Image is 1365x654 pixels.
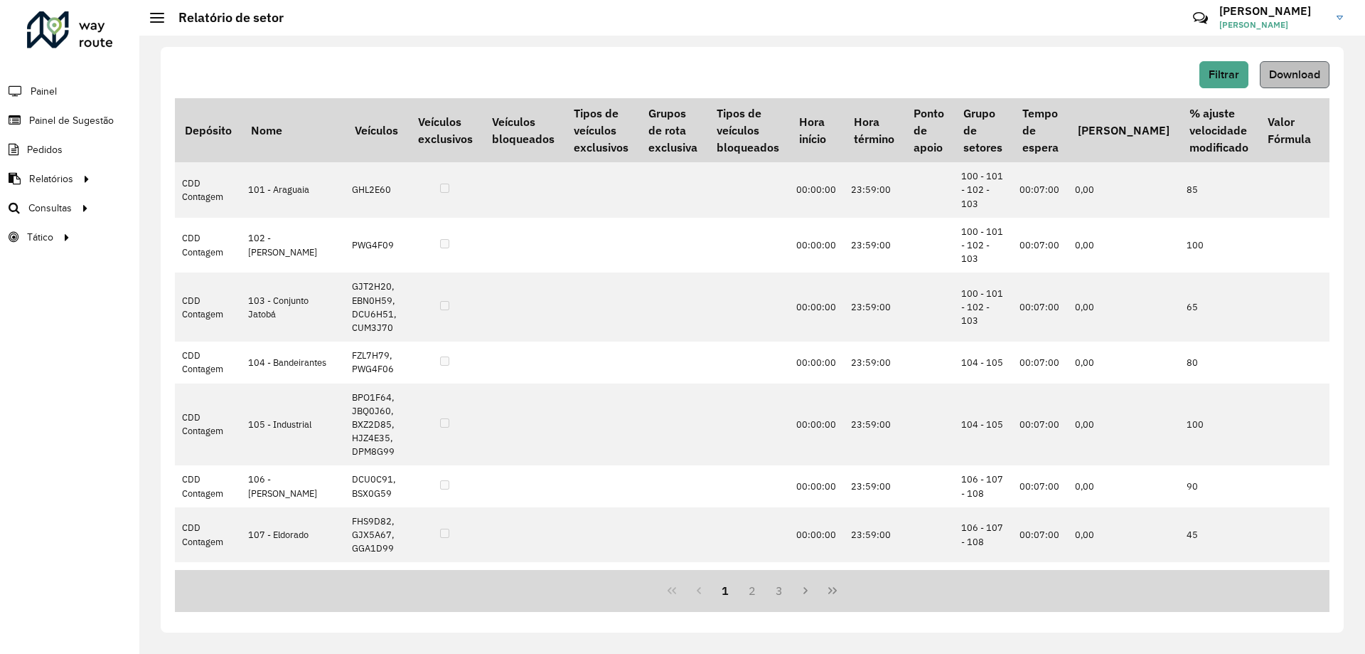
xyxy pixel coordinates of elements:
[1185,3,1216,33] a: Contato Rápido
[1012,562,1068,603] td: 00:07:00
[707,98,788,162] th: Tipos de veículos bloqueados
[175,507,241,563] td: CDD Contagem
[1219,19,1326,31] span: [PERSON_NAME]
[241,562,345,603] td: 108 - Riacho das Pedras
[1068,98,1179,162] th: [PERSON_NAME]
[844,98,904,162] th: Hora término
[1068,162,1179,218] td: 0,00
[638,98,707,162] th: Grupos de rota exclusiva
[1012,98,1068,162] th: Tempo de espera
[789,465,844,507] td: 00:00:00
[819,577,846,604] button: Last Page
[844,562,904,603] td: 23:59:00
[29,113,114,128] span: Painel de Sugestão
[844,273,904,342] td: 23:59:00
[789,562,844,603] td: 00:00:00
[345,384,407,466] td: BPO1F64, JBQ0J60, BXZ2D85, HJZ4E35, DPM8G99
[345,273,407,342] td: GJT2H20, EBN0H59, DCU6H51, CUM3J70
[408,98,482,162] th: Veículos exclusivos
[241,162,345,218] td: 101 - Araguaia
[844,384,904,466] td: 23:59:00
[712,577,739,604] button: 1
[1068,342,1179,383] td: 0,00
[1179,273,1258,342] td: 65
[482,98,564,162] th: Veículos bloqueados
[241,273,345,342] td: 103 - Conjunto Jatobá
[175,162,241,218] td: CDD Contagem
[345,98,407,162] th: Veículos
[1012,342,1068,383] td: 00:07:00
[1179,162,1258,218] td: 85
[1209,68,1239,80] span: Filtrar
[27,230,53,245] span: Tático
[1269,68,1320,80] span: Download
[954,273,1012,342] td: 100 - 101 - 102 - 103
[1258,98,1320,162] th: Valor Fórmula
[766,577,793,604] button: 3
[1179,384,1258,466] td: 100
[345,162,407,218] td: GHL2E60
[1179,98,1258,162] th: % ajuste velocidade modificado
[1068,465,1179,507] td: 0,00
[1068,562,1179,603] td: 0,00
[954,465,1012,507] td: 106 - 107 - 108
[1179,562,1258,603] td: 75
[241,465,345,507] td: 106 - [PERSON_NAME]
[564,98,638,162] th: Tipos de veículos exclusivos
[345,507,407,563] td: FHS9D82, GJX5A67, GGA1D99
[844,465,904,507] td: 23:59:00
[1179,507,1258,563] td: 45
[345,218,407,273] td: PWG4F09
[1012,162,1068,218] td: 00:07:00
[789,218,844,273] td: 00:00:00
[1179,342,1258,383] td: 80
[1068,218,1179,273] td: 0,00
[175,465,241,507] td: CDD Contagem
[1068,273,1179,342] td: 0,00
[241,98,345,162] th: Nome
[345,465,407,507] td: DCU0C91, BSX0G59
[241,218,345,273] td: 102 - [PERSON_NAME]
[844,162,904,218] td: 23:59:00
[789,507,844,563] td: 00:00:00
[1012,507,1068,563] td: 00:07:00
[1219,4,1326,18] h3: [PERSON_NAME]
[844,507,904,563] td: 23:59:00
[1012,465,1068,507] td: 00:07:00
[789,342,844,383] td: 00:00:00
[29,172,73,186] span: Relatórios
[28,201,72,216] span: Consultas
[844,218,904,273] td: 23:59:00
[904,98,953,162] th: Ponto de apoio
[175,342,241,383] td: CDD Contagem
[954,562,1012,603] td: 106 - 107 - 108
[345,342,407,383] td: FZL7H79, PWG4F06
[241,384,345,466] td: 105 - Industrial
[1068,384,1179,466] td: 0,00
[1012,384,1068,466] td: 00:07:00
[1179,218,1258,273] td: 100
[954,98,1012,162] th: Grupo de setores
[175,384,241,466] td: CDD Contagem
[1068,507,1179,563] td: 0,00
[789,273,844,342] td: 00:00:00
[793,577,820,604] button: Next Page
[1260,61,1329,88] button: Download
[241,507,345,563] td: 107 - Eldorado
[954,162,1012,218] td: 100 - 101 - 102 - 103
[844,342,904,383] td: 23:59:00
[789,98,844,162] th: Hora início
[175,218,241,273] td: CDD Contagem
[1012,218,1068,273] td: 00:07:00
[739,577,766,604] button: 2
[954,384,1012,466] td: 104 - 105
[1199,61,1248,88] button: Filtrar
[345,562,407,603] td: DCU0A32
[789,162,844,218] td: 00:00:00
[164,10,284,26] h2: Relatório de setor
[1179,465,1258,507] td: 90
[789,384,844,466] td: 00:00:00
[954,218,1012,273] td: 100 - 101 - 102 - 103
[954,507,1012,563] td: 106 - 107 - 108
[27,142,63,157] span: Pedidos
